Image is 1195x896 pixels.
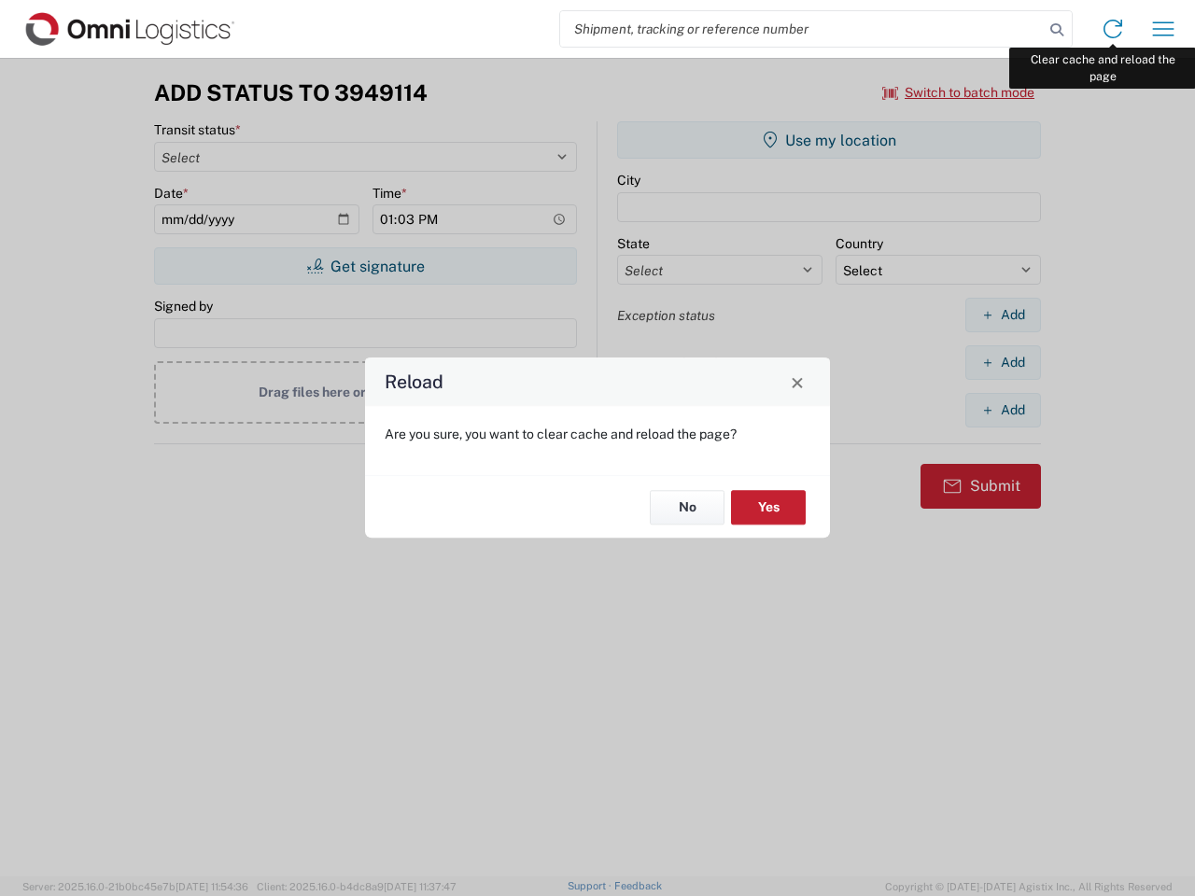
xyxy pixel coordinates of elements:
p: Are you sure, you want to clear cache and reload the page? [385,426,810,442]
button: No [650,490,724,525]
h4: Reload [385,369,443,396]
button: Close [784,369,810,395]
button: Yes [731,490,806,525]
input: Shipment, tracking or reference number [560,11,1044,47]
